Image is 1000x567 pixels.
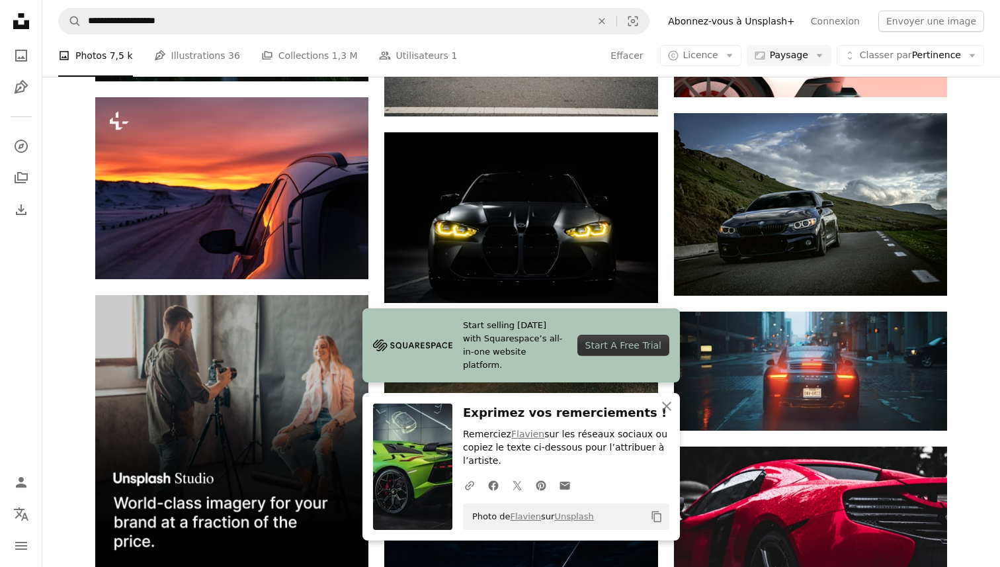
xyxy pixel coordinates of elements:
[860,50,912,60] span: Classer par
[8,196,34,223] a: Historique de téléchargement
[803,11,868,32] a: Connexion
[384,132,657,303] img: L’avant d’une voiture de sport noire dans l’obscurité
[660,11,803,32] a: Abonnez-vous à Unsplash+
[510,511,541,521] a: Flavien
[8,501,34,527] button: Langue
[860,49,961,62] span: Pertinence
[511,429,544,439] a: Flavien
[770,49,808,62] span: Paysage
[8,133,34,159] a: Explorer
[878,11,984,32] button: Envoyer une image
[529,472,553,498] a: Partagez-lePinterest
[8,74,34,101] a: Illustrations
[8,8,34,37] a: Accueil — Unsplash
[554,511,593,521] a: Unsplash
[379,34,458,77] a: Utilisateurs 1
[674,531,947,543] a: voiture de sport rouge
[8,165,34,191] a: Collections
[837,45,984,66] button: Classer parPertinence
[95,182,368,194] a: une voiture garée sur le bord d’une route enneigée
[674,113,947,295] img: Mercedes Benz Classe C noire sur route pendant la journée
[674,365,947,376] a: voiture Porsche grise sur la route
[59,9,81,34] button: Rechercher sur Unsplash
[674,312,947,431] img: voiture Porsche grise sur la route
[463,319,567,372] span: Start selling [DATE] with Squarespace’s all-in-one website platform.
[463,428,669,468] p: Remerciez sur les réseaux sociaux ou copiez le texte ci-dessous pour l’attribuer à l’artiste.
[332,48,358,63] span: 1,3 M
[8,469,34,496] a: Connexion / S’inscrire
[646,505,668,528] button: Copier dans le presse-papier
[747,45,831,66] button: Paysage
[577,335,669,356] div: Start A Free Trial
[154,34,240,77] a: Illustrations 36
[617,9,649,34] button: Recherche de visuels
[610,45,644,66] button: Effacer
[587,9,616,34] button: Effacer
[674,198,947,210] a: Mercedes Benz Classe C noire sur route pendant la journée
[58,8,649,34] form: Rechercher des visuels sur tout le site
[451,48,457,63] span: 1
[660,45,741,66] button: Licence
[481,472,505,498] a: Partagez-leFacebook
[362,308,680,382] a: Start selling [DATE] with Squarespace’s all-in-one website platform.Start A Free Trial
[373,335,452,355] img: file-1705255347840-230a6ab5bca9image
[95,97,368,279] img: une voiture garée sur le bord d’une route enneigée
[228,48,240,63] span: 36
[463,404,669,423] h3: Exprimez vos remerciements !
[466,506,594,527] span: Photo de sur
[553,472,577,498] a: Partager par mail
[683,50,718,60] span: Licence
[261,34,358,77] a: Collections 1,3 M
[8,533,34,559] button: Menu
[384,211,657,223] a: L’avant d’une voiture de sport noire dans l’obscurité
[505,472,529,498] a: Partagez-leTwitter
[8,42,34,69] a: Photos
